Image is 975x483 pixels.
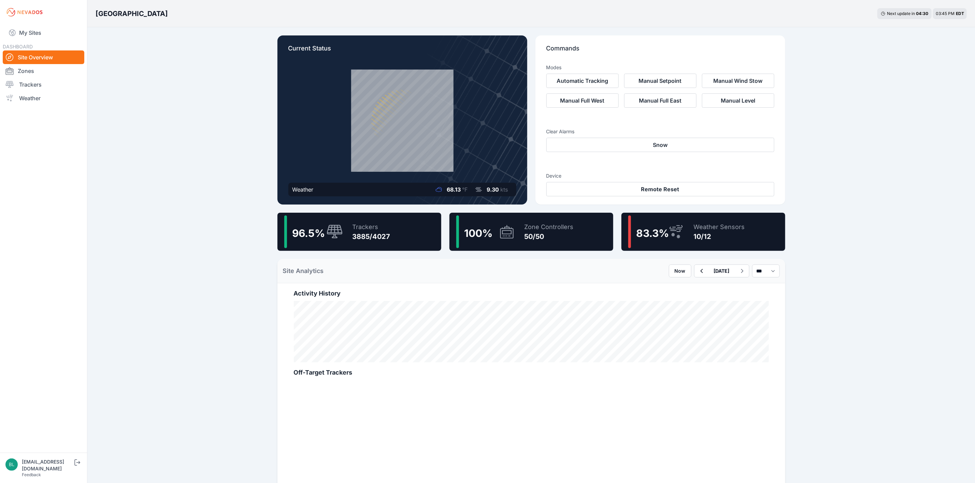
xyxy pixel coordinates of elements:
[546,182,774,196] button: Remote Reset
[694,232,745,241] div: 10/12
[887,11,915,16] span: Next update in
[277,213,441,251] a: 96.5%Trackers3885/4027
[96,9,168,18] h3: [GEOGRAPHIC_DATA]
[956,11,964,16] span: EDT
[3,91,84,105] a: Weather
[546,44,774,59] p: Commands
[546,138,774,152] button: Snow
[353,222,390,232] div: Trackers
[283,266,324,276] h2: Site Analytics
[294,289,769,298] h2: Activity History
[546,74,619,88] button: Automatic Tracking
[624,74,697,88] button: Manual Setpoint
[5,458,18,471] img: blippencott@invenergy.com
[487,186,499,193] span: 9.30
[621,213,785,251] a: 83.3%Weather Sensors10/12
[636,227,669,239] span: 83.3 %
[936,11,955,16] span: 03:45 PM
[624,93,697,108] button: Manual Full East
[96,5,168,22] nav: Breadcrumb
[22,458,73,472] div: [EMAIL_ADDRESS][DOMAIN_NAME]
[702,93,774,108] button: Manual Level
[3,25,84,41] a: My Sites
[292,227,325,239] span: 96.5 %
[462,186,468,193] span: °F
[546,64,562,71] h3: Modes
[449,213,613,251] a: 100%Zone Controllers50/50
[22,472,41,477] a: Feedback
[525,232,574,241] div: 50/50
[694,222,745,232] div: Weather Sensors
[3,78,84,91] a: Trackers
[546,172,774,179] h3: Device
[546,93,619,108] button: Manual Full West
[353,232,390,241] div: 3885/4027
[916,11,928,16] div: 04 : 30
[3,64,84,78] a: Zones
[546,128,774,135] h3: Clear Alarms
[3,50,84,64] a: Site Overview
[708,265,735,277] button: [DATE]
[294,368,769,377] h2: Off-Target Trackers
[288,44,516,59] p: Current Status
[464,227,493,239] span: 100 %
[5,7,44,18] img: Nevados
[702,74,774,88] button: Manual Wind Stow
[525,222,574,232] div: Zone Controllers
[501,186,508,193] span: kts
[292,185,314,194] div: Weather
[447,186,461,193] span: 68.13
[3,44,33,49] span: DASHBOARD
[669,265,691,277] button: Now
